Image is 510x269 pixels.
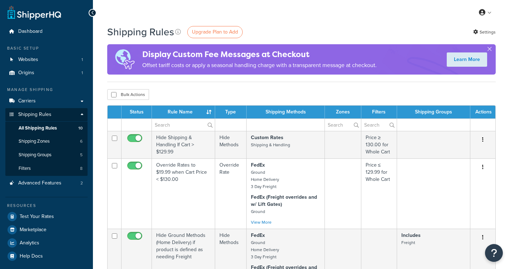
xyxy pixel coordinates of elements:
div: Resources [5,203,88,209]
a: Shipping Zones 6 [5,135,88,148]
th: Actions [470,106,495,118]
small: Shipping & Handling [251,142,290,148]
th: Zones [325,106,361,118]
a: ShipperHQ Home [8,5,61,20]
h4: Display Custom Fee Messages at Checkout [142,49,377,60]
a: Shipping Rules [5,108,88,121]
td: Price ≤ 129.99 for Whole Cart [361,158,397,229]
a: Marketplace [5,223,88,236]
th: Rule Name : activate to sort column ascending [152,106,215,118]
a: Filters 8 [5,162,88,175]
span: Dashboard [18,29,43,35]
li: Shipping Rules [5,108,88,176]
button: Open Resource Center [485,244,503,262]
a: Test Your Rates [5,210,88,223]
a: Shipping Groups 5 [5,148,88,162]
strong: FedEx [251,232,265,239]
a: Carriers [5,95,88,108]
span: 8 [80,166,83,172]
a: Dashboard [5,25,88,38]
span: 5 [80,152,83,158]
span: Test Your Rates [20,214,54,220]
th: Shipping Groups [397,106,470,118]
td: Override Rates to $19.99 when Cart Price < $130.00 [152,158,215,229]
a: Origins 1 [5,66,88,80]
span: Websites [18,57,38,63]
th: Type [215,106,247,118]
small: Freight [401,239,415,246]
th: Filters [361,106,397,118]
div: Manage Shipping [5,87,88,93]
span: Advanced Features [18,180,61,186]
h1: Shipping Rules [107,25,174,39]
li: Advanced Features [5,177,88,190]
span: Upgrade Plan to Add [192,28,238,36]
small: Ground [251,208,265,215]
th: Status [122,106,152,118]
a: Websites 1 [5,53,88,66]
strong: Custom Rates [251,134,283,141]
a: View More [251,219,272,225]
li: Filters [5,162,88,175]
span: 6 [80,138,83,144]
span: 1 [81,57,83,63]
li: Shipping Zones [5,135,88,148]
span: Carriers [18,98,36,104]
td: Price ≥ 130.00 for Whole Cart [361,131,397,158]
span: 10 [78,125,83,131]
strong: FedEx (Freight overrides and w/ Lift Gates) [251,193,317,208]
a: Analytics [5,237,88,249]
small: Ground Home Delivery 3 Day Freight [251,239,279,260]
span: Shipping Zones [19,138,50,144]
td: Hide Methods [215,131,247,158]
span: Shipping Groups [19,152,51,158]
span: Analytics [20,240,39,246]
span: Filters [19,166,31,172]
th: Shipping Methods [247,106,325,118]
input: Search [361,119,397,131]
p: Offset tariff costs or apply a seasonal handling charge with a transparent message at checkout. [142,60,377,70]
span: All Shipping Rules [19,125,57,131]
strong: FedEx [251,161,265,169]
li: Websites [5,53,88,66]
input: Search [325,119,361,131]
li: All Shipping Rules [5,122,88,135]
a: Help Docs [5,250,88,263]
span: Shipping Rules [18,112,51,118]
img: duties-banner-06bc72dcb5fe05cb3f9472aba00be2ae8eb53ab6f0d8bb03d382ba314ac3c341.png [107,44,142,75]
span: 1 [81,70,83,76]
div: Basic Setup [5,45,88,51]
td: Override Rate [215,158,247,229]
li: Origins [5,66,88,80]
li: Shipping Groups [5,148,88,162]
span: Origins [18,70,34,76]
a: All Shipping Rules 10 [5,122,88,135]
input: Search [152,119,215,131]
a: Settings [473,27,496,37]
button: Bulk Actions [107,89,149,100]
a: Learn More [447,52,487,67]
a: Advanced Features 2 [5,177,88,190]
span: 2 [80,180,83,186]
td: Hide Shipping & Handling If Cart > $129.99 [152,131,215,158]
span: Help Docs [20,253,43,259]
a: Upgrade Plan to Add [187,26,243,38]
small: Ground Home Delivery 3 Day Freight [251,169,279,190]
span: Marketplace [20,227,46,233]
strong: Includes [401,232,421,239]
